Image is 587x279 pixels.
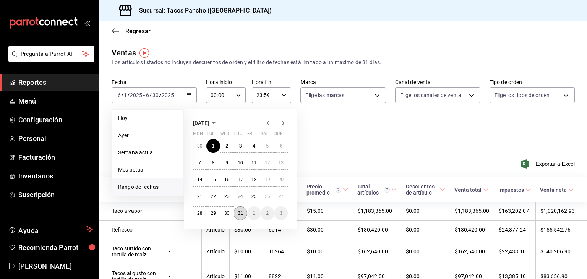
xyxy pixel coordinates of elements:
button: August 3, 2025 [274,206,288,220]
button: July 15, 2025 [206,173,220,187]
button: July 11, 2025 [247,156,261,170]
button: July 24, 2025 [234,190,247,203]
td: Taco a vapor [99,202,164,221]
button: July 7, 2025 [193,156,206,170]
input: ---- [130,92,143,98]
td: $162,640.00 [450,239,494,264]
svg: Precio promedio = Total artículos / cantidad [336,187,341,193]
td: $30.00 [230,221,264,239]
span: Venta total [454,187,488,193]
span: Descuentos de artículo [406,183,446,196]
td: Artículo [202,239,230,264]
div: Venta neta [540,187,567,193]
span: Elige los canales de venta [400,91,461,99]
button: July 17, 2025 [234,173,247,187]
span: [PERSON_NAME] [18,261,93,271]
input: -- [146,92,149,98]
abbr: July 13, 2025 [279,160,284,165]
label: Canal de venta [395,79,480,85]
button: July 8, 2025 [206,156,220,170]
abbr: July 3, 2025 [239,143,242,149]
abbr: Monday [193,131,203,139]
span: Facturación [18,152,93,162]
abbr: July 2, 2025 [225,143,228,149]
span: Recomienda Parrot [18,242,93,253]
span: Exportar a Excel [522,159,575,169]
button: July 26, 2025 [261,190,274,203]
div: Venta total [454,187,482,193]
span: Ayuda [18,225,83,234]
td: $155,542.76 [535,221,587,239]
abbr: July 12, 2025 [265,160,270,165]
abbr: July 18, 2025 [251,177,256,182]
span: Pregunta a Parrot AI [21,50,82,58]
abbr: July 7, 2025 [198,160,201,165]
button: July 5, 2025 [261,139,274,153]
td: $1,183,365.00 [353,202,401,221]
label: Hora fin [252,79,292,85]
abbr: Saturday [261,131,268,139]
td: $0.00 [401,239,450,264]
div: Los artículos listados no incluyen descuentos de orden y el filtro de fechas está limitado a un m... [112,58,575,67]
abbr: July 9, 2025 [225,160,228,165]
abbr: June 30, 2025 [197,143,202,149]
abbr: July 29, 2025 [211,211,216,216]
button: Regresar [112,28,151,35]
abbr: July 11, 2025 [251,160,256,165]
abbr: July 8, 2025 [212,160,215,165]
abbr: July 22, 2025 [211,194,216,199]
span: Regresar [125,28,151,35]
button: July 30, 2025 [220,206,234,220]
abbr: July 15, 2025 [211,177,216,182]
span: Inventarios [18,171,93,181]
span: Reportes [18,77,93,88]
button: June 30, 2025 [193,139,206,153]
div: Impuestos [498,187,524,193]
button: July 27, 2025 [274,190,288,203]
button: July 3, 2025 [234,139,247,153]
abbr: July 28, 2025 [197,211,202,216]
span: / [149,92,152,98]
button: July 6, 2025 [274,139,288,153]
td: $180,420.00 [353,221,401,239]
span: Ayer [118,131,177,139]
abbr: July 27, 2025 [279,194,284,199]
button: open_drawer_menu [84,20,90,26]
label: Tipo de orden [490,79,575,85]
td: Taco surtido con tortilla de maíz [99,239,164,264]
div: Total artículos [357,183,390,196]
td: $24,877.24 [494,221,535,239]
td: - [164,202,202,221]
abbr: July 21, 2025 [197,194,202,199]
button: July 28, 2025 [193,206,206,220]
button: July 29, 2025 [206,206,220,220]
div: Ventas [112,47,136,58]
input: ---- [161,92,174,98]
abbr: July 20, 2025 [279,177,284,182]
abbr: July 16, 2025 [224,177,229,182]
span: Configuración [18,115,93,125]
abbr: July 31, 2025 [238,211,243,216]
span: Personal [18,133,93,144]
abbr: Thursday [234,131,242,139]
button: [DATE] [193,118,218,128]
abbr: July 14, 2025 [197,177,202,182]
div: Precio promedio [306,183,341,196]
td: $30.00 [302,221,353,239]
td: - [164,221,202,239]
input: -- [152,92,159,98]
td: $1,183,365.00 [450,202,494,221]
abbr: July 24, 2025 [238,194,243,199]
button: July 31, 2025 [234,206,247,220]
span: / [121,92,123,98]
button: July 25, 2025 [247,190,261,203]
button: July 2, 2025 [220,139,234,153]
span: Total artículos [357,183,397,196]
h3: Sucursal: Tacos Pancho ([GEOGRAPHIC_DATA]) [133,6,272,15]
td: $0.00 [401,202,450,221]
button: July 21, 2025 [193,190,206,203]
button: August 1, 2025 [247,206,261,220]
span: Rango de fechas [118,183,177,191]
abbr: Wednesday [220,131,229,139]
abbr: Friday [247,131,253,139]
